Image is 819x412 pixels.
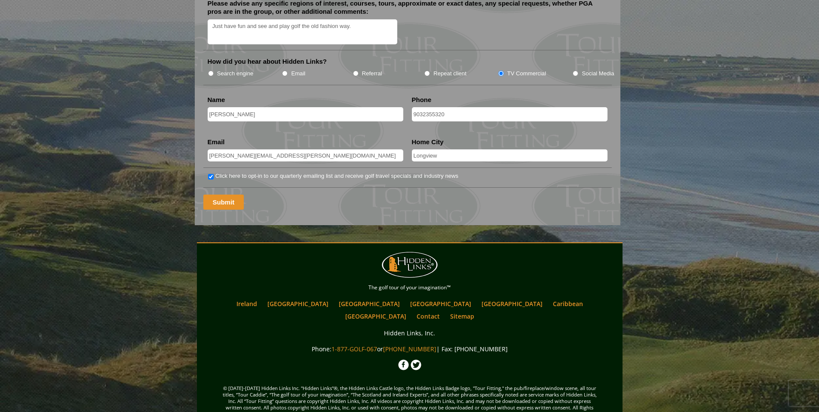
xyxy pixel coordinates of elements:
label: Click here to opt-in to our quarterly emailing list and receive golf travel specials and industry... [215,172,458,180]
label: Repeat client [433,69,466,78]
img: Twitter [411,359,421,370]
label: Phone [412,96,432,104]
a: 1-877-GOLF-067 [331,345,377,353]
label: Home City [412,138,444,146]
a: Caribbean [549,297,587,310]
p: Hidden Links, Inc. [199,328,620,338]
input: Submit [203,195,244,210]
a: [PHONE_NUMBER] [383,345,436,353]
a: Sitemap [446,310,479,322]
a: [GEOGRAPHIC_DATA] [263,297,333,310]
a: Ireland [232,297,261,310]
p: Phone: or | Fax: [PHONE_NUMBER] [199,344,620,354]
label: Referral [362,69,382,78]
label: Name [208,96,225,104]
label: TV Commercial [507,69,546,78]
p: The golf tour of your imagination™ [199,283,620,292]
label: Email [208,138,225,146]
a: [GEOGRAPHIC_DATA] [341,310,411,322]
a: [GEOGRAPHIC_DATA] [334,297,404,310]
label: Social Media [582,69,614,78]
label: Search engine [217,69,254,78]
a: Contact [412,310,444,322]
a: [GEOGRAPHIC_DATA] [406,297,475,310]
img: Facebook [398,359,409,370]
label: How did you hear about Hidden Links? [208,57,327,66]
label: Email [291,69,305,78]
a: [GEOGRAPHIC_DATA] [477,297,547,310]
